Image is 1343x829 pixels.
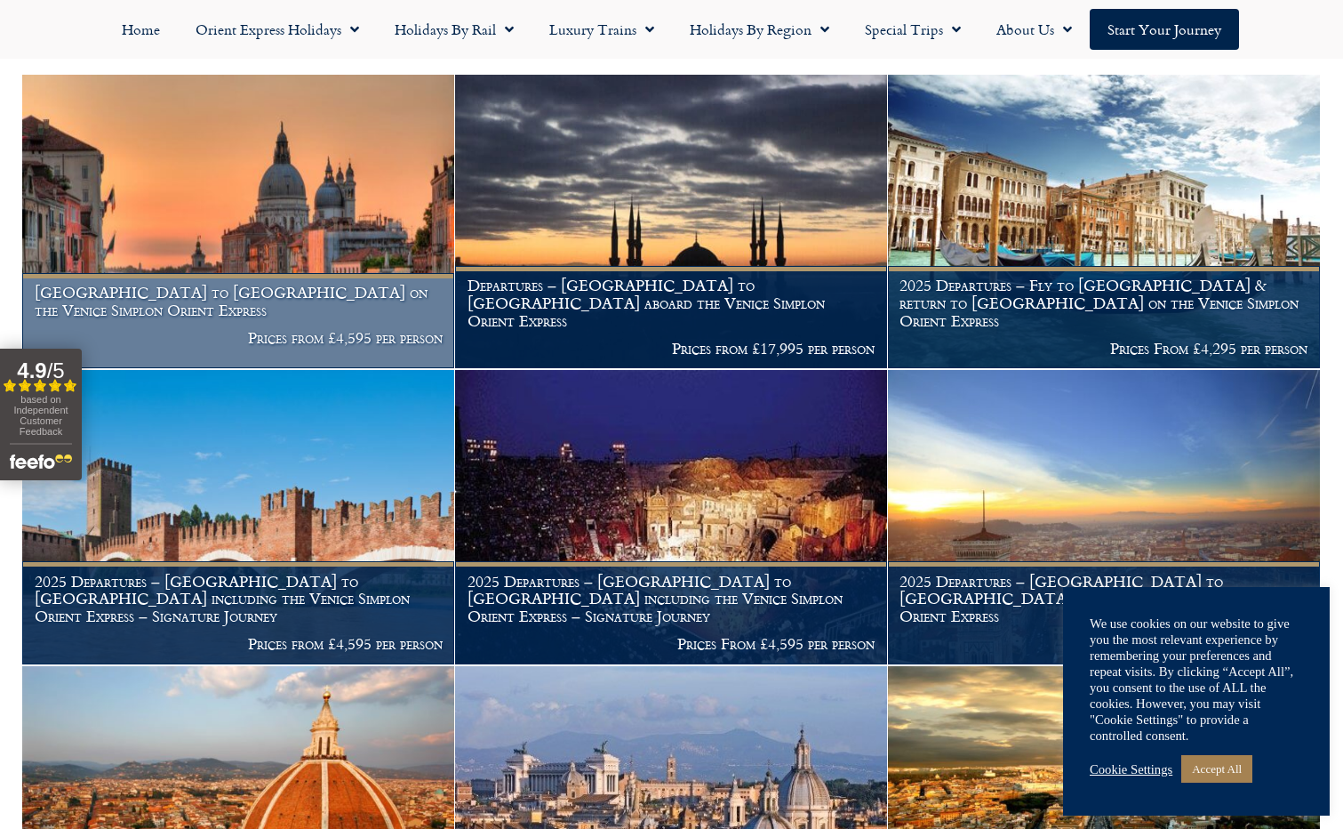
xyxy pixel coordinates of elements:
a: 2025 Departures – [GEOGRAPHIC_DATA] to [GEOGRAPHIC_DATA] including the Venice Simplon Orient Expr... [888,370,1321,664]
a: Departures – [GEOGRAPHIC_DATA] to [GEOGRAPHIC_DATA] aboard the Venice Simplon Orient Express Pric... [455,75,888,369]
p: Prices from £4,595 per person [35,329,443,347]
div: We use cookies on our website to give you the most relevant experience by remembering your prefer... [1090,616,1303,744]
a: Orient Express Holidays [178,9,377,50]
a: Holidays by Region [672,9,847,50]
h1: 2025 Departures – [GEOGRAPHIC_DATA] to [GEOGRAPHIC_DATA] including the Venice Simplon Orient Expr... [35,573,443,625]
a: 2025 Departures – [GEOGRAPHIC_DATA] to [GEOGRAPHIC_DATA] including the Venice Simplon Orient Expr... [22,370,455,664]
h1: [GEOGRAPHIC_DATA] to [GEOGRAPHIC_DATA] on the Venice Simplon Orient Express [35,284,443,318]
p: Prices From £4,295 per person [899,340,1307,358]
a: Accept All [1181,755,1252,783]
a: Special Trips [847,9,979,50]
a: 2025 Departures – Fly to [GEOGRAPHIC_DATA] & return to [GEOGRAPHIC_DATA] on the Venice Simplon Or... [888,75,1321,369]
a: [GEOGRAPHIC_DATA] to [GEOGRAPHIC_DATA] on the Venice Simplon Orient Express Prices from £4,595 pe... [22,75,455,369]
a: About Us [979,9,1090,50]
a: Start your Journey [1090,9,1239,50]
p: Prices From £4,595 per person [468,635,875,653]
h1: 2025 Departures – [GEOGRAPHIC_DATA] to [GEOGRAPHIC_DATA] including the Venice Simplon Orient Expr... [468,573,875,625]
h1: 2025 Departures – Fly to [GEOGRAPHIC_DATA] & return to [GEOGRAPHIC_DATA] on the Venice Simplon Or... [899,277,1307,329]
img: venice aboard the Orient Express [888,75,1320,368]
a: Holidays by Rail [377,9,532,50]
p: Prices from £4,595 per person [899,635,1307,653]
nav: Menu [9,9,1334,50]
h1: 2025 Departures – [GEOGRAPHIC_DATA] to [GEOGRAPHIC_DATA] including the Venice Simplon Orient Express [899,573,1307,625]
a: Cookie Settings [1090,761,1172,777]
a: Home [104,9,178,50]
h1: Departures – [GEOGRAPHIC_DATA] to [GEOGRAPHIC_DATA] aboard the Venice Simplon Orient Express [468,277,875,329]
img: Orient Express Special Venice compressed [22,75,454,368]
p: Prices from £17,995 per person [468,340,875,358]
p: Prices from £4,595 per person [35,635,443,653]
a: 2025 Departures – [GEOGRAPHIC_DATA] to [GEOGRAPHIC_DATA] including the Venice Simplon Orient Expr... [455,370,888,664]
a: Luxury Trains [532,9,672,50]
